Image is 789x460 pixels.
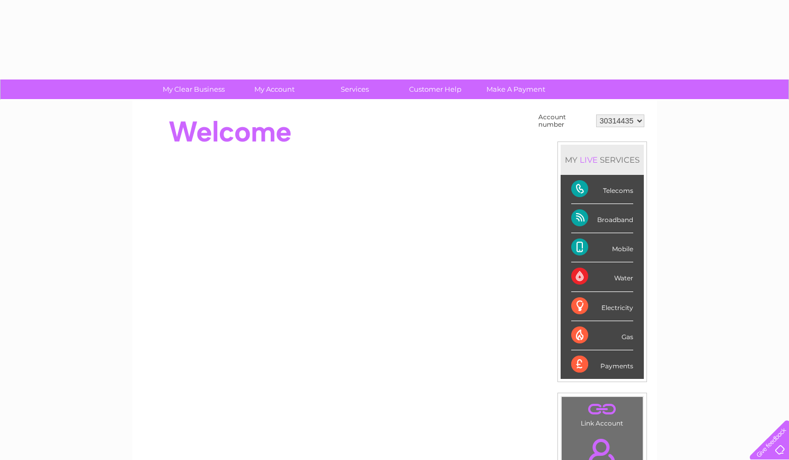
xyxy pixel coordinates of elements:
td: Link Account [561,396,643,430]
a: Customer Help [392,79,479,99]
a: Make A Payment [472,79,560,99]
div: Gas [571,321,633,350]
a: My Account [231,79,318,99]
div: Electricity [571,292,633,321]
div: Payments [571,350,633,379]
a: . [564,400,640,418]
div: Broadband [571,204,633,233]
div: Telecoms [571,175,633,204]
div: Mobile [571,233,633,262]
div: Water [571,262,633,291]
a: Services [311,79,398,99]
a: My Clear Business [150,79,237,99]
div: LIVE [578,155,600,165]
td: Account number [536,111,593,131]
div: MY SERVICES [561,145,644,175]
